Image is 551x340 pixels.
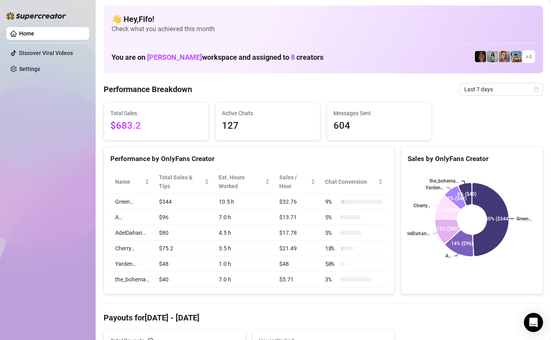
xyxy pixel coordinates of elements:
[214,256,275,272] td: 1.0 h
[222,118,314,134] span: 127
[526,52,532,61] span: + 4
[325,275,338,284] span: 3 %
[110,170,154,194] th: Name
[445,253,452,259] text: A…
[414,203,430,208] text: Cherry…
[325,244,338,253] span: 18 %
[214,272,275,287] td: 7.0 h
[154,272,214,287] td: $40
[408,153,536,164] div: Sales by OnlyFans Creator
[291,53,295,61] span: 8
[154,241,214,256] td: $75.2
[219,173,263,191] div: Est. Hours Worked
[487,51,498,62] img: A
[154,225,214,241] td: $80
[325,259,338,268] span: 50 %
[325,228,338,237] span: 5 %
[110,225,154,241] td: AdelDahan…
[214,225,275,241] td: 4.5 h
[110,241,154,256] td: Cherry…
[275,241,320,256] td: $21.49
[112,14,535,25] h4: 👋 Hey, Fifo !
[110,109,202,118] span: Total Sales
[275,272,320,287] td: $5.71
[325,197,338,206] span: 9 %
[534,87,539,92] span: calendar
[320,170,388,194] th: Chat Conversion
[154,256,214,272] td: $48
[475,51,486,62] img: the_bohema
[110,153,388,164] div: Performance by OnlyFans Creator
[325,213,338,222] span: 5 %
[464,83,538,95] span: Last 7 days
[429,179,459,184] text: the_bohema…
[403,231,430,236] text: AdelDahan…
[154,210,214,225] td: $96
[214,210,275,225] td: 7.0 h
[112,25,535,33] span: Check what you achieved this month
[112,53,324,62] h1: You are on workspace and assigned to creators
[110,194,154,210] td: Green…
[154,170,214,194] th: Total Sales & Tips
[325,177,376,186] span: Chat Conversion
[499,51,510,62] img: Cherry
[275,256,320,272] td: $48
[275,210,320,225] td: $13.71
[110,272,154,287] td: the_bohema…
[110,256,154,272] td: Yarden…
[110,210,154,225] td: A…
[159,173,203,191] span: Total Sales & Tips
[333,118,425,134] span: 604
[214,241,275,256] td: 3.5 h
[19,50,73,56] a: Discover Viral Videos
[222,109,314,118] span: Active Chats
[511,51,522,62] img: Babydanix
[104,312,543,323] h4: Payouts for [DATE] - [DATE]
[104,84,192,95] h4: Performance Breakdown
[147,53,202,61] span: [PERSON_NAME]
[19,30,34,37] a: Home
[524,313,543,332] div: Open Intercom Messenger
[516,216,532,222] text: Green…
[275,170,320,194] th: Sales / Hour
[275,194,320,210] td: $32.76
[19,66,40,72] a: Settings
[214,194,275,210] td: 10.5 h
[115,177,143,186] span: Name
[6,12,66,20] img: logo-BBDzfeDw.svg
[275,225,320,241] td: $17.78
[279,173,309,191] span: Sales / Hour
[333,109,425,118] span: Messages Sent
[426,185,444,191] text: Yarden…
[154,194,214,210] td: $344
[110,118,202,134] span: $683.2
